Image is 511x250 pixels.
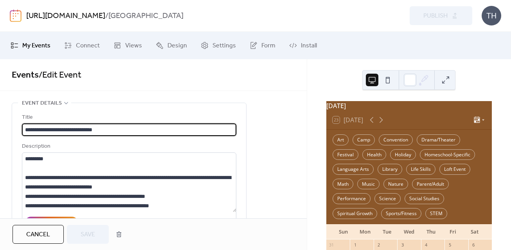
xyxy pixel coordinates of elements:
div: Parent/Adult [412,179,449,190]
div: Fri [442,224,464,240]
div: Math [333,179,353,190]
a: Connect [58,35,106,56]
span: Event details [22,99,62,108]
div: Science [374,193,401,204]
div: Loft Event [439,164,470,175]
div: Sat [464,224,486,240]
img: logo [10,9,22,22]
div: Convention [379,134,413,145]
div: Thu [420,224,442,240]
div: Sun [333,224,354,240]
span: Settings [212,41,236,51]
a: Design [150,35,193,56]
a: Settings [195,35,242,56]
div: 2 [376,242,382,248]
button: Cancel [13,225,64,244]
div: Holiday [390,149,416,160]
div: Homeschool-Specific [420,149,475,160]
div: Mon [354,224,376,240]
div: STEM [425,208,447,219]
div: Title [22,113,235,122]
div: Art [333,134,349,145]
div: Life Skills [406,164,435,175]
div: Nature [383,179,408,190]
span: Install [301,41,317,51]
div: Library [378,164,402,175]
div: Health [362,149,386,160]
span: Form [261,41,275,51]
span: Connect [76,41,100,51]
div: Wed [398,224,420,240]
div: Tue [376,224,398,240]
span: My Events [22,41,50,51]
div: 1 [352,242,358,248]
div: [DATE] [326,101,492,111]
div: Performance [333,193,371,204]
a: [URL][DOMAIN_NAME] [26,9,105,24]
div: Sports/Fitness [381,208,421,219]
a: Install [283,35,323,56]
b: [GEOGRAPHIC_DATA] [108,9,184,24]
div: 4 [423,242,429,248]
a: Form [244,35,281,56]
div: 31 [329,242,335,248]
div: Music [357,179,380,190]
a: My Events [5,35,56,56]
span: Views [125,41,142,51]
span: Design [167,41,187,51]
div: Language Arts [333,164,374,175]
a: Events [12,67,39,84]
button: AI Assistant [25,217,78,228]
span: / Edit Event [39,67,81,84]
div: Social Studies [405,193,444,204]
div: Festival [333,149,358,160]
b: / [105,9,108,24]
div: Spiritual Growth [333,208,377,219]
div: 3 [399,242,405,248]
div: Camp [353,134,375,145]
div: TH [482,6,501,25]
a: Views [108,35,148,56]
div: 5 [447,242,453,248]
div: Description [22,142,235,151]
span: Cancel [26,230,50,239]
div: 6 [471,242,477,248]
div: Drama/Theater [417,134,460,145]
